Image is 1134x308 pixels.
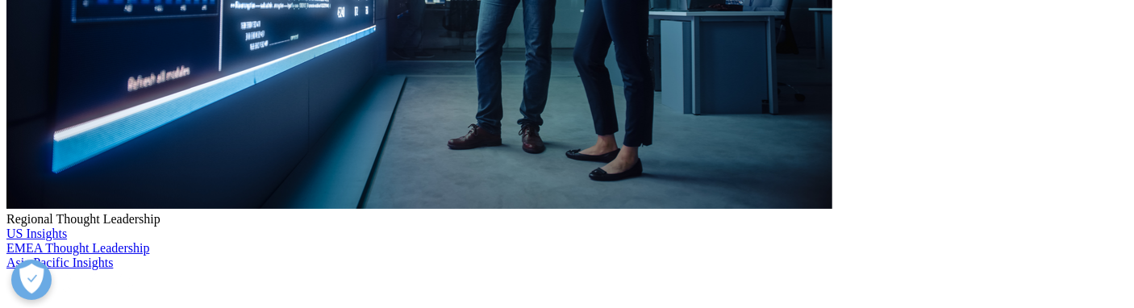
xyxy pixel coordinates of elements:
[11,260,52,300] button: 優先設定センターを開く
[6,212,1128,227] div: Regional Thought Leadership
[6,227,67,240] a: US Insights
[6,256,113,269] a: Asia Pacific Insights
[6,241,149,255] a: EMEA Thought Leadership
